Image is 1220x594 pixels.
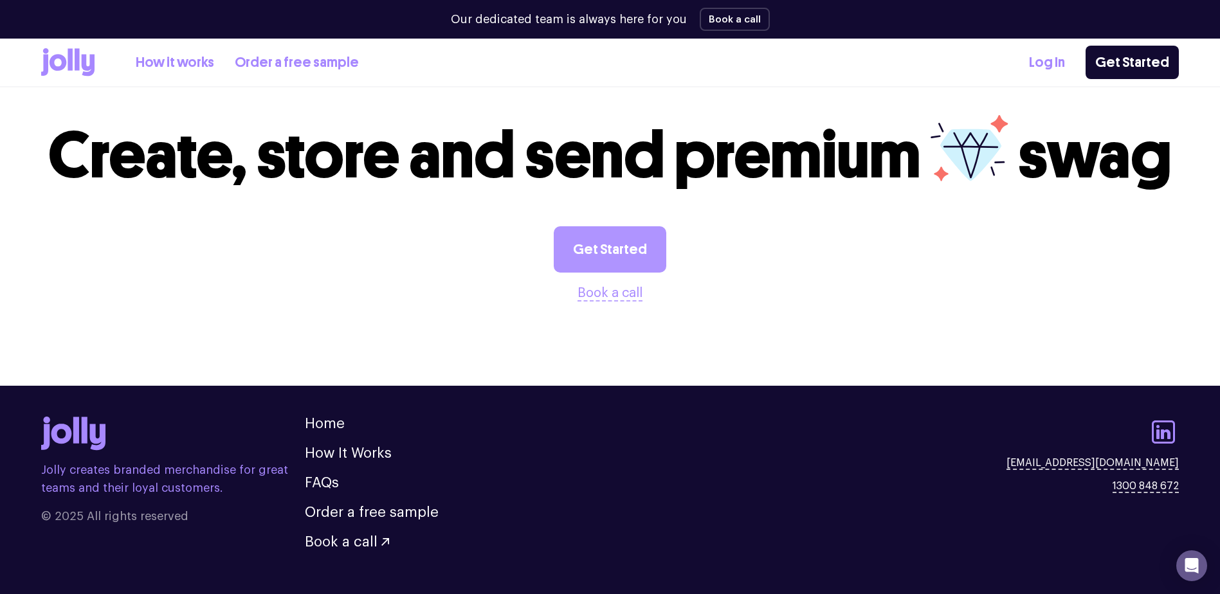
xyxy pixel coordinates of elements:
button: Book a call [700,8,770,31]
a: How it works [136,52,214,73]
a: Order a free sample [305,505,439,519]
button: Book a call [578,283,642,303]
span: © 2025 All rights reserved [41,507,305,525]
a: How It Works [305,446,392,460]
a: 1300 848 672 [1113,478,1179,494]
a: Home [305,417,345,431]
p: Jolly creates branded merchandise for great teams and their loyal customers. [41,461,305,497]
button: Book a call [305,535,389,549]
a: Order a free sample [235,52,359,73]
div: Open Intercom Messenger [1176,550,1207,581]
a: FAQs [305,476,339,490]
span: swag [1018,116,1172,194]
a: Get Started [1086,46,1179,79]
p: Our dedicated team is always here for you [451,11,687,28]
a: Get Started [554,226,666,273]
a: [EMAIL_ADDRESS][DOMAIN_NAME] [1006,455,1179,471]
a: Log In [1029,52,1065,73]
span: Book a call [305,535,378,549]
span: Create, store and send premium [48,116,921,194]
